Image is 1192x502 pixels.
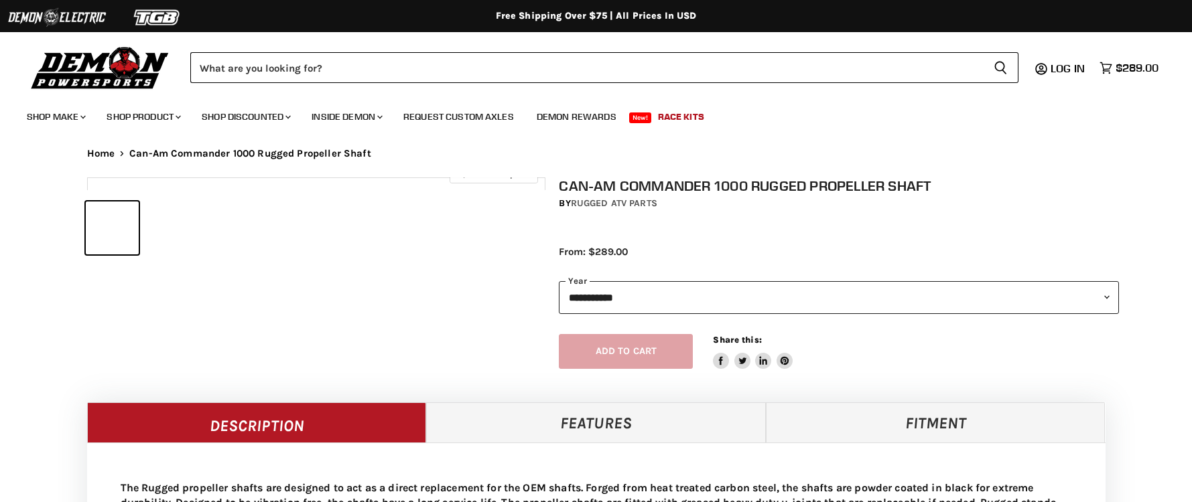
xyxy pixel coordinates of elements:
a: Fitment [766,402,1106,442]
span: Log in [1051,62,1085,75]
nav: Breadcrumbs [60,148,1132,159]
span: From: $289.00 [559,246,628,258]
div: by [559,196,1119,211]
a: Request Custom Axles [393,103,524,131]
button: IMAGE thumbnail [86,201,139,254]
h1: Can-Am Commander 1000 Rugged Propeller Shaft [559,177,1119,194]
a: Log in [1045,62,1093,74]
form: Product [190,52,1018,83]
a: Shop Make [17,103,94,131]
select: year [559,281,1119,314]
img: Demon Electric Logo 2 [7,5,107,30]
a: Description [87,402,427,442]
a: Shop Discounted [192,103,299,131]
img: TGB Logo 2 [107,5,208,30]
span: $289.00 [1116,62,1158,74]
span: Can-Am Commander 1000 Rugged Propeller Shaft [129,148,371,159]
a: Race Kits [648,103,714,131]
aside: Share this: [713,334,793,369]
a: Features [426,402,766,442]
span: New! [629,112,652,123]
a: Home [87,148,115,159]
a: Rugged ATV Parts [571,197,657,209]
div: Free Shipping Over $75 | All Prices In USD [60,10,1132,22]
a: Demon Rewards [527,103,626,131]
a: Inside Demon [302,103,391,131]
input: Search [190,52,983,83]
a: $289.00 [1093,58,1165,78]
a: Shop Product [96,103,189,131]
ul: Main menu [17,98,1155,131]
span: Click to expand [456,169,531,179]
span: Share this: [713,335,761,345]
button: Search [983,52,1018,83]
img: Demon Powersports [27,44,174,91]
